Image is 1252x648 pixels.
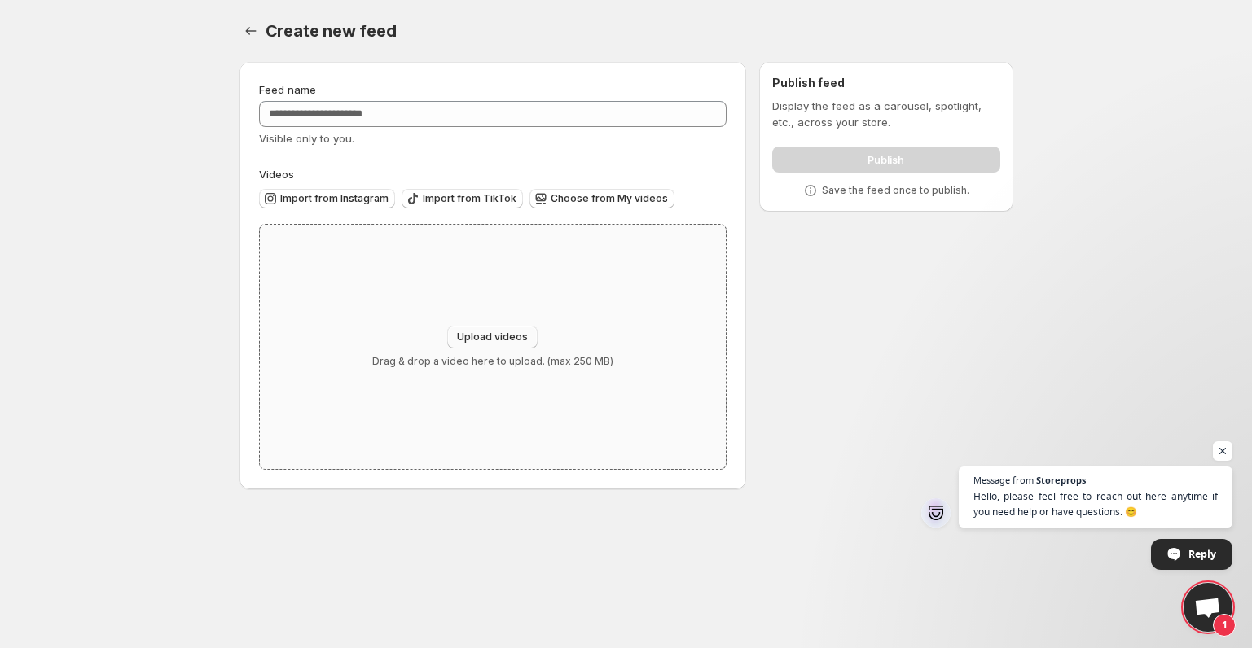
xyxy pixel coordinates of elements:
button: Choose from My videos [529,189,674,208]
button: Upload videos [447,326,538,348]
p: Drag & drop a video here to upload. (max 250 MB) [372,355,613,368]
span: Hello, please feel free to reach out here anytime if you need help or have questions. 😊 [973,488,1218,519]
span: Visible only to you. [259,132,354,145]
button: Import from Instagram [259,189,395,208]
span: Videos [259,168,294,181]
p: Save the feed once to publish. [822,184,969,197]
button: Settings [239,20,262,42]
button: Import from TikTok [402,189,523,208]
p: Display the feed as a carousel, spotlight, etc., across your store. [772,98,999,130]
span: Import from Instagram [280,192,389,205]
span: Feed name [259,83,316,96]
h2: Publish feed [772,75,999,91]
span: Import from TikTok [423,192,516,205]
span: Storeprops [1036,475,1086,484]
span: Upload videos [457,331,528,344]
span: 1 [1213,614,1236,637]
span: Create new feed [266,21,397,41]
a: Open chat [1184,583,1232,632]
span: Message from [973,475,1034,484]
span: Reply [1188,540,1216,568]
span: Choose from My videos [551,192,668,205]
